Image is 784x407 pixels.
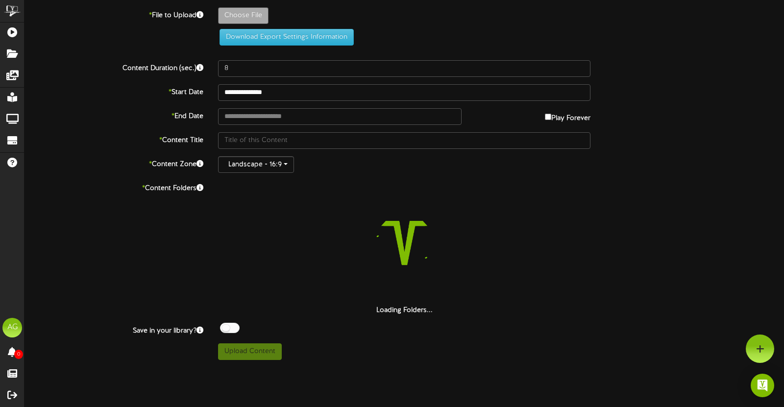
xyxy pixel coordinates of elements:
[14,350,23,359] span: 0
[751,374,774,397] div: Open Intercom Messenger
[376,307,433,314] strong: Loading Folders...
[17,84,211,97] label: Start Date
[17,132,211,145] label: Content Title
[220,29,354,46] button: Download Export Settings Information
[342,180,467,306] img: loading-spinner-5.png
[218,156,294,173] button: Landscape - 16:9
[218,343,282,360] button: Upload Content
[218,132,590,149] input: Title of this Content
[17,60,211,73] label: Content Duration (sec.)
[17,7,211,21] label: File to Upload
[545,114,551,120] input: Play Forever
[17,323,211,336] label: Save in your library?
[17,180,211,193] label: Content Folders
[215,33,354,41] a: Download Export Settings Information
[2,318,22,337] div: AG
[17,156,211,169] label: Content Zone
[545,108,590,123] label: Play Forever
[17,108,211,121] label: End Date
